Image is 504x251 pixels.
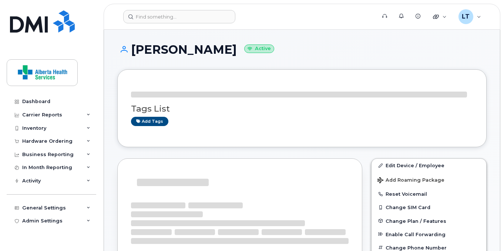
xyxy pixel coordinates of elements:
[372,201,486,214] button: Change SIM Card
[377,177,444,184] span: Add Roaming Package
[372,214,486,228] button: Change Plan / Features
[386,218,446,224] span: Change Plan / Features
[372,187,486,201] button: Reset Voicemail
[372,228,486,241] button: Enable Call Forwarding
[117,43,487,56] h1: [PERSON_NAME]
[131,117,168,126] a: Add tags
[244,44,274,53] small: Active
[131,104,473,113] h3: Tags List
[386,231,446,237] span: Enable Call Forwarding
[372,159,486,172] a: Edit Device / Employee
[372,172,486,187] button: Add Roaming Package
